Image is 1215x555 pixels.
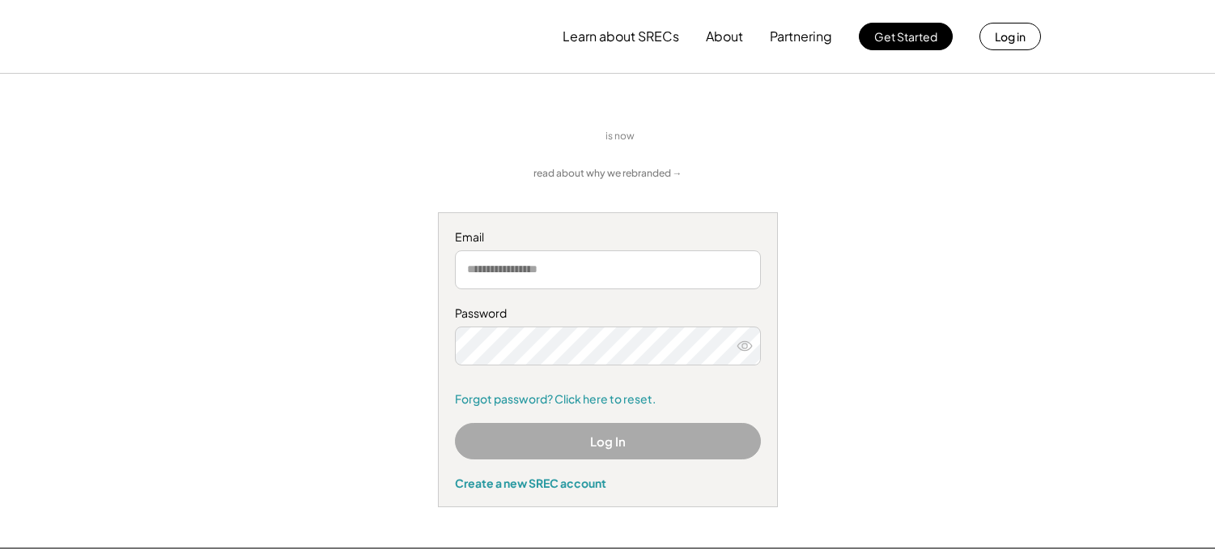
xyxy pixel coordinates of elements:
a: Forgot password? Click here to reset. [455,391,761,408]
div: is now [601,130,647,143]
div: Password [455,305,761,322]
button: Log In [455,423,761,459]
img: yH5BAEAAAAALAAAAAABAAEAAAIBRAA7 [175,9,309,64]
img: yH5BAEAAAAALAAAAAABAAEAAAIBRAA7 [448,114,593,159]
button: About [706,20,743,53]
button: Learn about SRECs [563,20,679,53]
button: Log in [979,23,1041,50]
button: Get Started [859,23,953,50]
a: read about why we rebranded → [533,167,682,181]
img: yH5BAEAAAAALAAAAAABAAEAAAIBRAA7 [655,128,768,145]
button: Partnering [770,20,832,53]
div: Create a new SREC account [455,476,761,490]
div: Email [455,229,761,245]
